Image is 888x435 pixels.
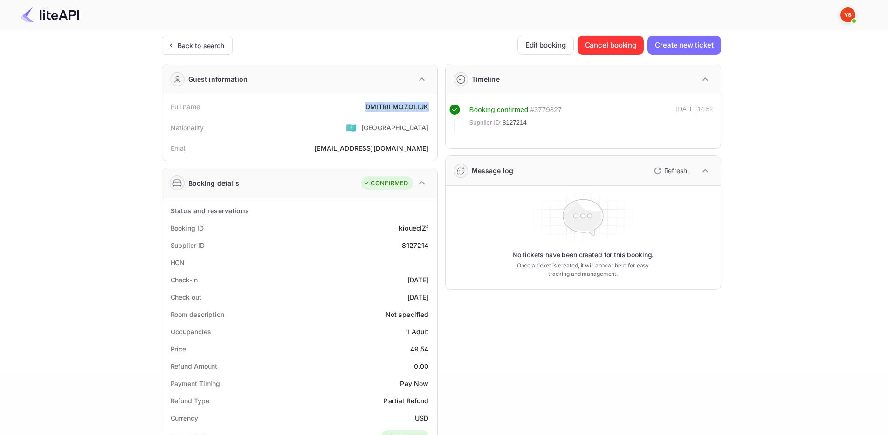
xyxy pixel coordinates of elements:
[171,258,185,267] div: HCN
[365,102,428,112] div: DMITRII MOZOLIUK
[840,7,855,22] img: Yandex Support
[171,413,198,423] div: Currency
[517,36,574,55] button: Edit booking
[472,166,514,175] div: Message log
[406,327,428,337] div: 1 Adult
[384,396,428,406] div: Partial Refund
[178,41,225,50] div: Back to search
[578,36,644,55] button: Cancel booking
[407,292,429,302] div: [DATE]
[171,143,187,153] div: Email
[472,74,500,84] div: Timeline
[171,240,205,250] div: Supplier ID
[171,379,220,388] div: Payment Timing
[171,292,201,302] div: Check out
[171,206,249,216] div: Status and reservations
[171,309,224,319] div: Room description
[171,275,198,285] div: Check-in
[361,123,429,133] div: [GEOGRAPHIC_DATA]
[171,396,209,406] div: Refund Type
[503,118,527,127] span: 8127214
[171,223,204,233] div: Booking ID
[400,379,428,388] div: Pay Now
[469,105,529,115] div: Booking confirmed
[407,275,429,285] div: [DATE]
[364,179,408,188] div: CONFIRMED
[530,105,562,115] div: # 3779827
[402,240,428,250] div: 8127214
[415,413,428,423] div: USD
[414,361,429,371] div: 0.00
[171,361,218,371] div: Refund Amount
[385,309,429,319] div: Not specified
[188,178,239,188] div: Booking details
[188,74,248,84] div: Guest information
[399,223,428,233] div: kiouecIZf
[509,261,657,278] p: Once a ticket is created, it will appear here for easy tracking and management.
[21,7,79,22] img: LiteAPI Logo
[676,105,713,132] div: [DATE] 14:52
[171,344,186,354] div: Price
[171,327,211,337] div: Occupancies
[648,163,691,178] button: Refresh
[171,123,204,133] div: Nationality
[664,166,687,175] p: Refresh
[410,344,429,354] div: 49.54
[647,36,721,55] button: Create new ticket
[171,102,200,112] div: Full name
[512,250,654,260] p: No tickets have been created for this booking.
[346,119,357,136] span: United States
[469,118,502,127] span: Supplier ID:
[314,143,428,153] div: [EMAIL_ADDRESS][DOMAIN_NAME]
